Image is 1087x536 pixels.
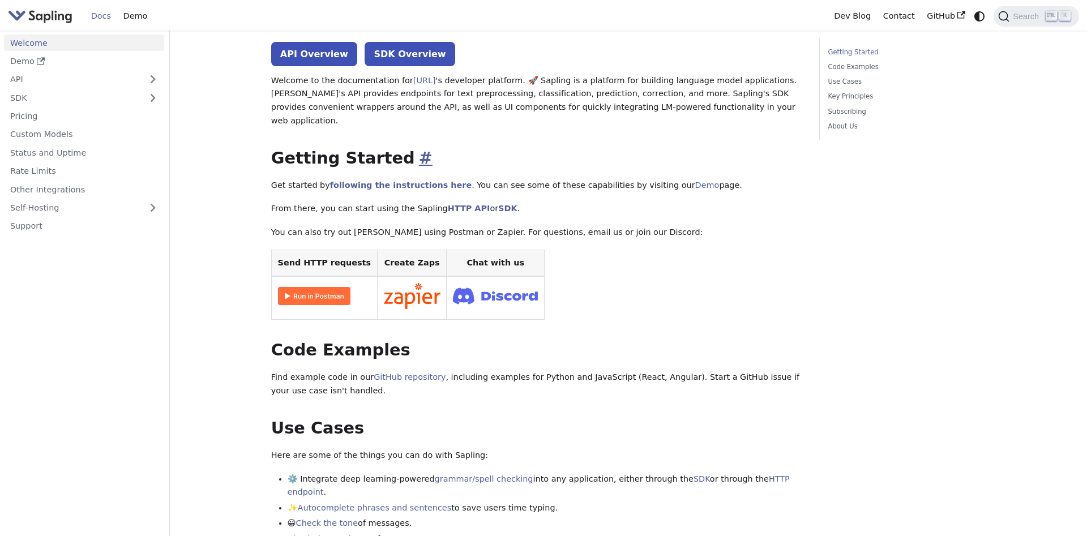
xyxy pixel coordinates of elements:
a: Other Integrations [4,181,164,198]
a: Support [4,218,164,234]
a: Subscribing [828,106,982,117]
p: You can also try out [PERSON_NAME] using Postman or Zapier. For questions, email us or join our D... [271,226,803,239]
h2: Code Examples [271,340,803,361]
th: Chat with us [447,250,545,276]
a: Dev Blog [828,7,876,25]
a: Use Cases [828,76,982,87]
a: API [4,71,142,88]
button: Switch between dark and light mode (currently system mode) [972,8,988,24]
th: Send HTTP requests [271,250,377,276]
img: Sapling.ai [8,8,72,24]
h2: Use Cases [271,418,803,439]
p: Welcome to the documentation for 's developer platform. 🚀 Sapling is a platform for building lang... [271,74,803,128]
p: Here are some of the things you can do with Sapling: [271,449,803,462]
img: Connect in Zapier [384,283,440,309]
p: From there, you can start using the Sapling or . [271,202,803,216]
a: Sapling.ai [8,8,76,24]
a: Contact [877,7,921,25]
button: Search (Ctrl+K) [994,6,1079,27]
a: grammar/spell checking [435,474,533,483]
a: SDK Overview [365,42,455,66]
a: Code Examples [828,62,982,72]
img: Join Discord [453,284,538,307]
a: API Overview [271,42,357,66]
img: Run in Postman [278,287,350,305]
li: ⚙️ Integrate deep learning-powered into any application, either through the or through the . [288,473,803,500]
a: About Us [828,121,982,132]
a: HTTP API [448,204,490,213]
h2: Getting Started [271,148,803,169]
th: Create Zaps [377,250,447,276]
a: Custom Models [4,126,164,143]
a: Self-Hosting [4,200,164,216]
a: Demo [117,7,153,25]
kbd: K [1059,11,1071,21]
a: Key Principles [828,91,982,102]
a: HTTP endpoint [288,474,790,497]
a: Status and Uptime [4,144,164,161]
a: SDK [4,89,142,106]
a: Welcome [4,35,164,51]
button: Expand sidebar category 'SDK' [142,89,164,106]
a: Check the tone [296,518,358,528]
a: Rate Limits [4,163,164,179]
p: Find example code in our , including examples for Python and JavaScript (React, Angular). Start a... [271,371,803,398]
li: ✨ to save users time typing. [288,501,803,515]
a: Getting Started [828,47,982,58]
a: Direct link to Getting Started [415,148,433,168]
a: GitHub [921,7,971,25]
a: Demo [4,53,164,70]
a: GitHub repository [374,372,446,381]
a: Pricing [4,108,164,125]
button: Expand sidebar category 'API' [142,71,164,88]
a: Demo [695,181,720,190]
li: 😀 of messages. [288,517,803,530]
a: SDK [498,204,517,213]
a: Autocomplete phrases and sentences [298,503,452,512]
a: SDK [694,474,710,483]
a: [URL] [413,76,436,85]
a: following the instructions here [330,181,472,190]
a: Docs [85,7,117,25]
span: Search [1009,12,1046,21]
p: Get started by . You can see some of these capabilities by visiting our page. [271,179,803,192]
